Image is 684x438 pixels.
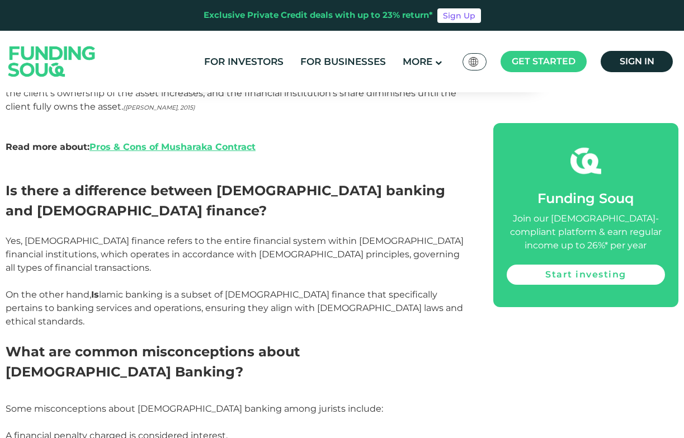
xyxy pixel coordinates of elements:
div: Join our [DEMOGRAPHIC_DATA]-compliant platform & earn regular income up to 26%* per year [507,212,665,252]
a: For Businesses [298,53,389,71]
a: For Investors [201,53,286,71]
a: Sign in [601,51,673,72]
span: ([PERSON_NAME], 2015) [123,104,195,111]
span: Funding Souq [537,190,634,206]
a: Sign Up [437,8,481,23]
p: The client’s payments typically consist of both rent and a purchase installment. With each instal... [6,73,468,127]
span: More [403,56,432,67]
p: Yes, [DEMOGRAPHIC_DATA] finance refers to the entire financial system within [DEMOGRAPHIC_DATA] f... [6,234,468,342]
h2: Is there a difference between [DEMOGRAPHIC_DATA] banking and [DEMOGRAPHIC_DATA] finance? [6,181,468,221]
span: Get started [512,56,575,67]
span: Sign in [620,56,654,67]
div: Exclusive Private Credit deals with up to 23% return* [204,9,433,22]
h2: What are common misconceptions about [DEMOGRAPHIC_DATA] Banking? [6,342,468,402]
img: SA Flag [469,57,479,67]
a: Start investing [507,265,665,285]
strong: Is [91,289,99,300]
strong: Read more about: [6,142,256,152]
p: Some misconceptions about [DEMOGRAPHIC_DATA] banking among jurists include: [6,402,468,429]
img: fsicon [570,145,601,176]
a: Pros & Cons of Musharaka Contract [89,142,256,152]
